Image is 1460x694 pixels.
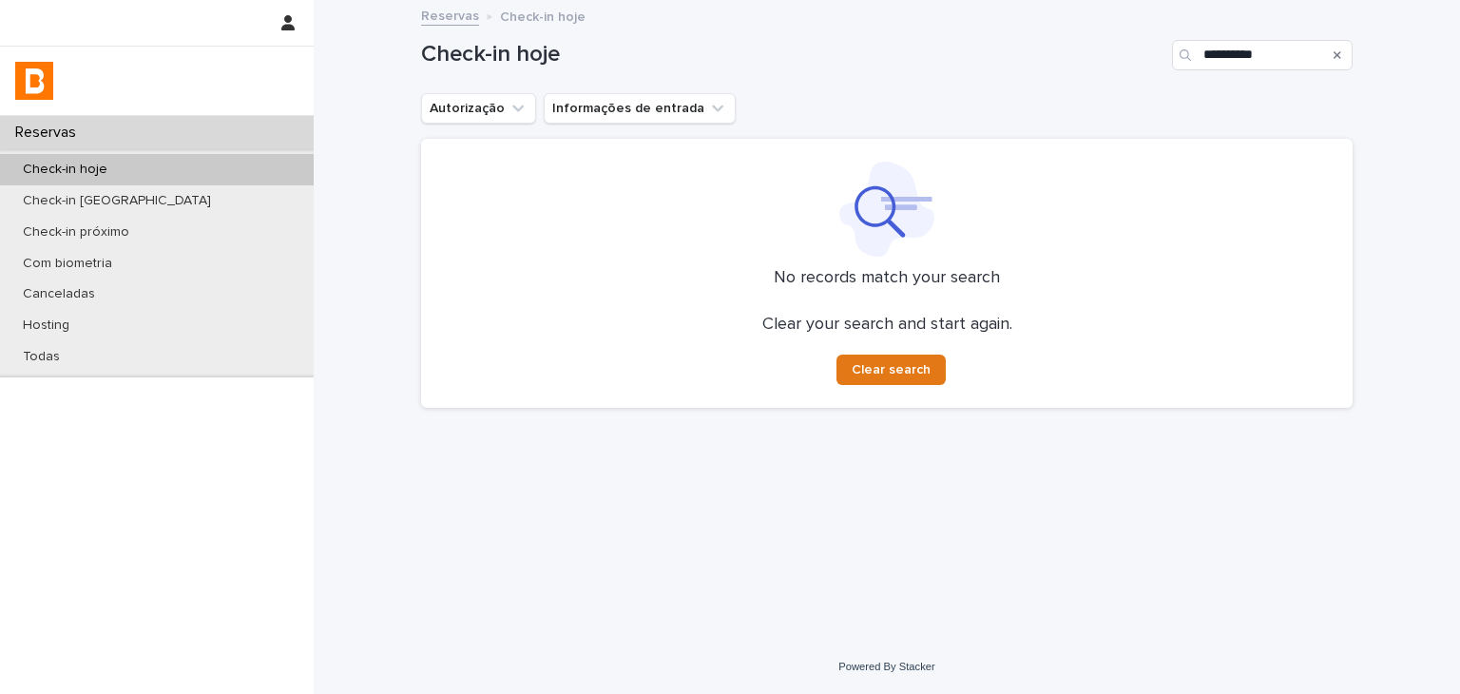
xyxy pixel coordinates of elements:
p: Todas [8,349,75,365]
p: Canceladas [8,286,110,302]
img: zVaNuJHRTjyIjT5M9Xd5 [15,62,53,100]
p: Check-in hoje [500,5,586,26]
p: Check-in [GEOGRAPHIC_DATA] [8,193,226,209]
p: Clear your search and start again. [762,315,1012,336]
p: Hosting [8,318,85,334]
p: Reservas [8,124,91,142]
p: No records match your search [444,268,1330,289]
p: Com biometria [8,256,127,272]
h1: Check-in hoje [421,41,1164,68]
input: Search [1172,40,1353,70]
p: Check-in hoje [8,162,123,178]
button: Autorização [421,93,536,124]
a: Powered By Stacker [838,661,934,672]
a: Reservas [421,4,479,26]
p: Check-in próximo [8,224,144,241]
button: Informações de entrada [544,93,736,124]
span: Clear search [852,363,931,376]
button: Clear search [836,355,946,385]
